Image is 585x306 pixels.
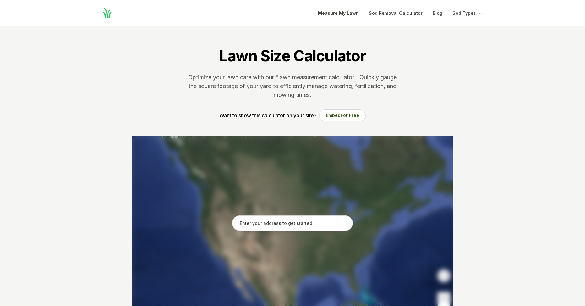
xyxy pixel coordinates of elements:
[452,9,484,17] button: Sod Types
[219,47,366,65] h1: Lawn Size Calculator
[369,9,423,17] a: Sod Removal Calculator
[319,109,366,121] button: EmbedFor Free
[318,9,359,17] a: Measure My Lawn
[187,73,398,99] p: Optimize your lawn care with our "lawn measurement calculator." Quickly gauge the square footage ...
[433,9,442,17] a: Blog
[219,112,317,119] p: Want to show this calculator on your site?
[341,113,359,118] span: For Free
[232,215,353,231] input: Enter your address to get started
